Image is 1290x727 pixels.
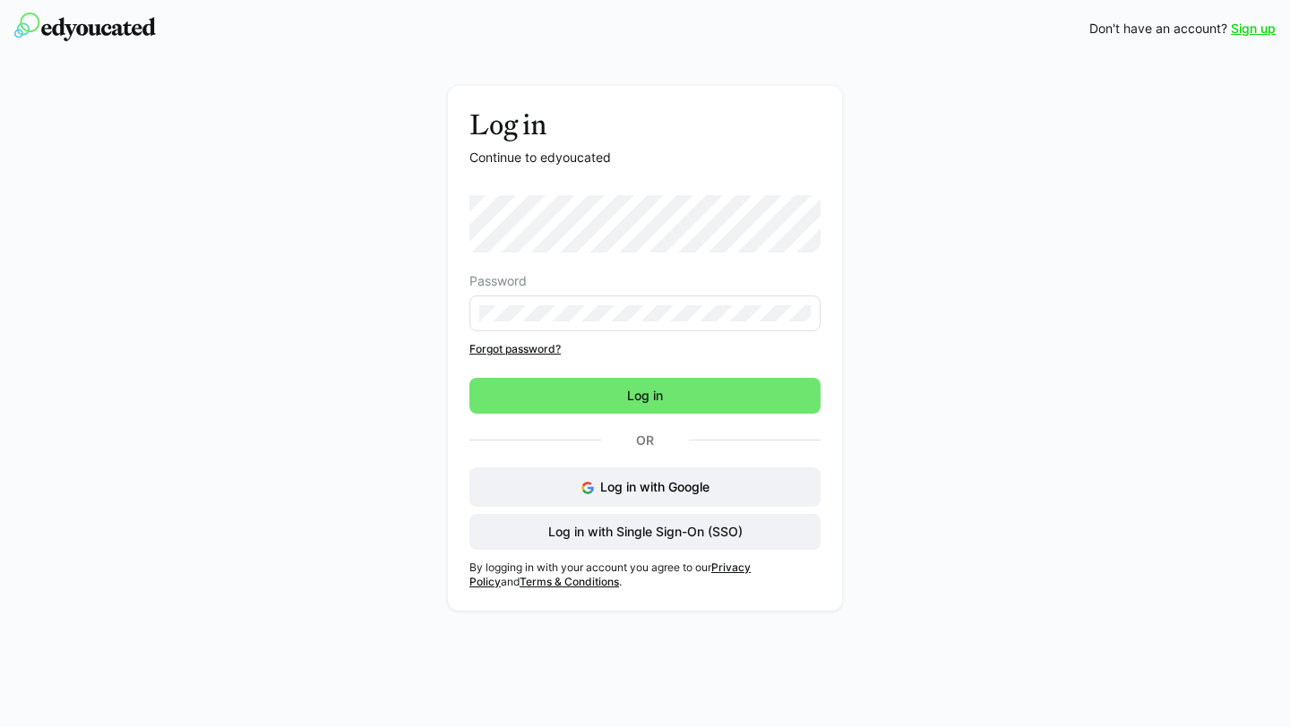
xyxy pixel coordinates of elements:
span: Log in with Single Sign-On (SSO) [546,523,745,541]
h3: Log in [469,107,821,141]
span: Don't have an account? [1089,20,1227,38]
a: Forgot password? [469,342,821,356]
span: Log in [624,387,666,405]
img: edyoucated [14,13,156,41]
span: Password [469,274,527,288]
p: Or [601,428,689,453]
button: Log in [469,378,821,414]
p: By logging in with your account you agree to our and . [469,560,821,589]
a: Privacy Policy [469,560,751,588]
p: Continue to edyoucated [469,149,821,167]
a: Sign up [1231,20,1276,38]
span: Log in with Google [600,479,709,494]
button: Log in with Single Sign-On (SSO) [469,514,821,550]
a: Terms & Conditions [520,575,619,588]
button: Log in with Google [469,467,821,507]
